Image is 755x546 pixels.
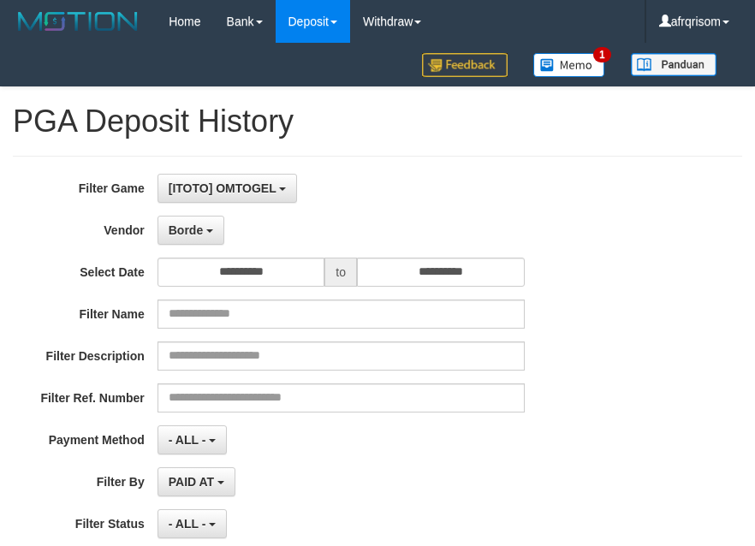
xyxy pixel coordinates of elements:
button: Borde [158,216,224,245]
span: 1 [593,47,611,62]
button: [ITOTO] OMTOGEL [158,174,298,203]
span: [ITOTO] OMTOGEL [169,181,276,195]
h1: PGA Deposit History [13,104,742,139]
img: Feedback.jpg [422,53,508,77]
img: Button%20Memo.svg [533,53,605,77]
button: - ALL - [158,425,227,454]
img: MOTION_logo.png [13,9,143,34]
img: panduan.png [631,53,716,76]
span: PAID AT [169,475,214,489]
button: PAID AT [158,467,235,496]
span: Borde [169,223,203,237]
a: 1 [520,43,618,86]
span: to [324,258,357,287]
span: - ALL - [169,517,206,531]
button: - ALL - [158,509,227,538]
span: - ALL - [169,433,206,447]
